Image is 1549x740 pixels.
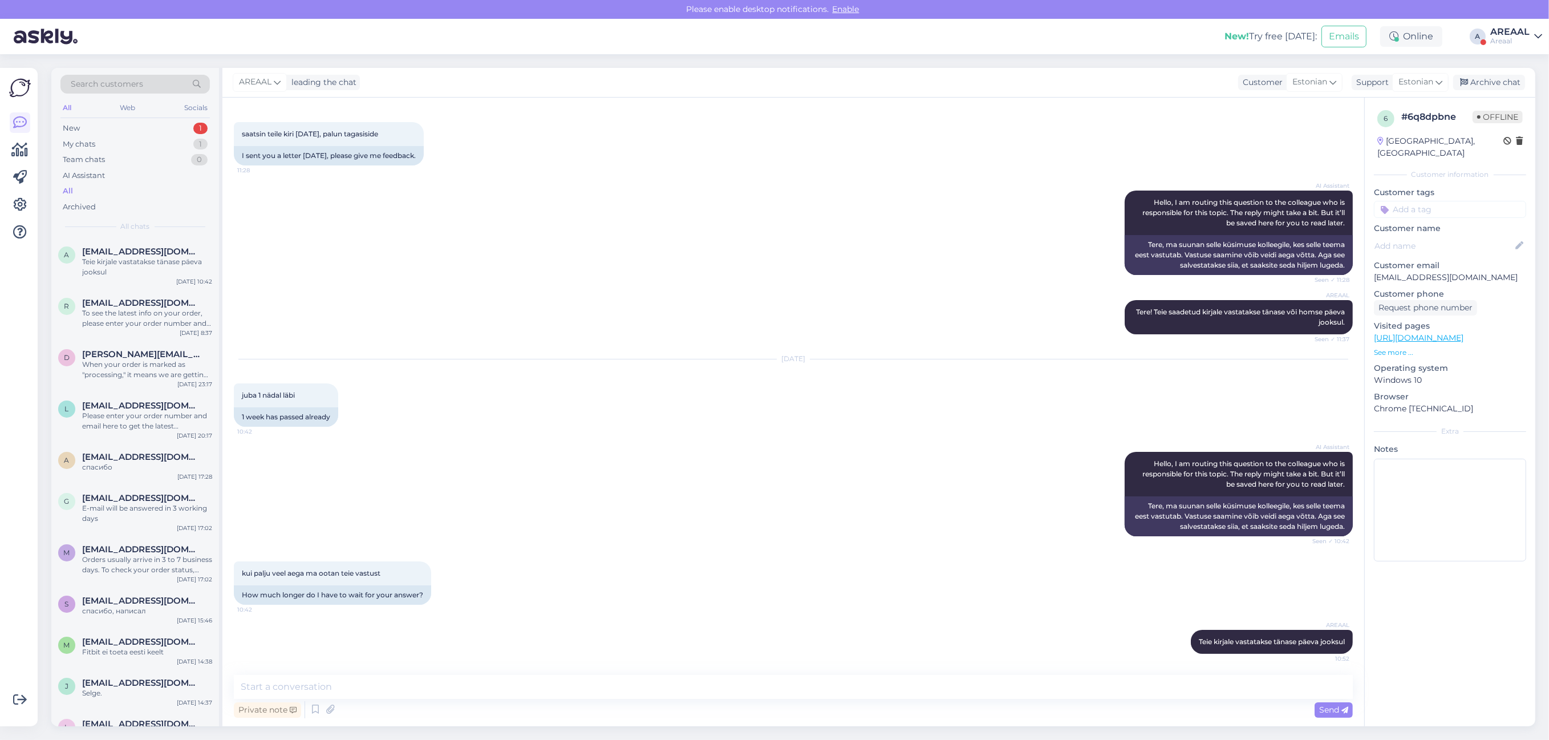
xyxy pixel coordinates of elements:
div: Selge. [82,688,212,698]
span: s [65,600,69,608]
a: [URL][DOMAIN_NAME] [1374,333,1463,343]
div: [DATE] [234,354,1353,364]
div: спасибо, написал [82,606,212,616]
div: [GEOGRAPHIC_DATA], [GEOGRAPHIC_DATA] [1377,135,1503,159]
span: Estonian [1398,76,1433,88]
div: I sent you a letter [DATE], please give me feedback. [234,146,424,165]
span: marikakits@gmail.com [82,544,201,555]
span: l [65,723,69,731]
span: Hello, I am routing this question to the colleague who is responsible for this topic. The reply m... [1142,198,1347,227]
span: jakobremmel@gmail.com [82,678,201,688]
div: Tere, ma suunan selle küsimuse kolleegile, kes selle teema eest vastutab. Vastuse saamine võib ve... [1125,496,1353,536]
div: [DATE] 14:38 [177,657,212,666]
div: [DATE] 8:37 [180,329,212,337]
div: [DATE] 15:46 [177,616,212,625]
span: Tere! Teie saadetud kirjale vastatakse tänase või homse päeva jooksul. [1136,308,1347,326]
span: rain5891@gmail.com [82,298,201,308]
div: Private note [234,702,301,718]
span: m [64,641,70,649]
span: 6 [1384,114,1388,123]
div: Please enter your order number and email here to get the latest information on your order: - [URL... [82,411,212,431]
p: Chrome [TECHNICAL_ID] [1374,403,1526,415]
div: Areaal [1490,37,1530,46]
img: Askly Logo [9,77,31,99]
div: AI Assistant [63,170,105,181]
div: [DATE] 20:17 [177,431,212,440]
p: See more ... [1374,347,1526,358]
div: When your order is marked as "processing," it means we are getting it ready for shipment. This in... [82,359,212,380]
input: Add a tag [1374,201,1526,218]
div: All [63,185,73,197]
input: Add name [1374,240,1513,252]
span: Search customers [71,78,143,90]
span: Seen ✓ 11:37 [1307,335,1349,343]
b: New! [1224,31,1249,42]
div: Customer [1238,76,1283,88]
div: Team chats [63,154,105,165]
p: Customer email [1374,260,1526,272]
div: Teie kirjale vastatakse tänase päeva jooksul [82,257,212,277]
span: r [64,302,70,310]
div: Request phone number [1374,300,1477,316]
a: AREAALAreaal [1490,27,1542,46]
p: Visited pages [1374,320,1526,332]
div: Extra [1374,426,1526,436]
div: [DATE] 17:02 [177,524,212,532]
div: 1 [193,139,208,150]
span: Hello, I am routing this question to the colleague who is responsible for this topic. The reply m... [1142,459,1347,488]
p: Customer tags [1374,187,1526,199]
p: Operating system [1374,362,1526,374]
div: Archived [63,201,96,213]
div: [DATE] 17:28 [177,472,212,481]
div: E-mail will be answered in 3 working days [82,503,212,524]
div: Fitbit ei toeta eesti keelt [82,647,212,657]
span: m [64,548,70,557]
div: leading the chat [287,76,356,88]
div: 1 [193,123,208,134]
span: Enable [829,4,863,14]
span: Seen ✓ 10:42 [1307,537,1349,545]
span: AI Assistant [1307,443,1349,451]
p: Browser [1374,391,1526,403]
div: To see the latest info on your order, please enter your order number and email at one of these li... [82,308,212,329]
div: Online [1380,26,1442,47]
div: Tere, ma suunan selle küsimuse kolleegile, kes selle teema eest vastutab. Vastuse saamine võib ve... [1125,235,1353,275]
span: gregorykalugin2002@gmail.com [82,493,201,503]
div: [DATE] 23:17 [177,380,212,389]
div: All [60,100,74,115]
span: 10:52 [1307,654,1349,663]
div: [DATE] 17:02 [177,575,212,584]
div: Socials [182,100,210,115]
span: 10:42 [237,427,280,436]
span: AREAAL [1307,291,1349,300]
div: [DATE] 10:42 [176,277,212,286]
span: g [64,497,70,506]
div: # 6q8dpbne [1401,110,1473,124]
span: a [64,250,70,259]
span: merikesaaremagi@gmail.com [82,637,201,647]
div: Orders usually arrive in 3 to 7 business days. To check your order status, please enter your orde... [82,555,212,575]
span: l [65,405,69,413]
span: AREAAL [239,76,271,88]
span: daniel.lehiste@gmail.com [82,349,201,359]
span: 11:28 [237,166,280,175]
div: New [63,123,80,134]
div: спасибо [82,462,212,472]
span: Estonian [1292,76,1327,88]
div: Archive chat [1453,75,1525,90]
span: simeyko@ukr.net [82,596,201,606]
p: Customer name [1374,223,1526,234]
div: 1 week has passed already [234,407,338,427]
span: lileikistomas@gmail.com [82,719,201,729]
div: Try free [DATE]: [1224,30,1317,43]
div: Support [1352,76,1389,88]
span: AREAAL [1307,621,1349,629]
span: ae.leontyev@gmail.com [82,452,201,462]
div: Web [118,100,138,115]
span: Teie kirjale vastatakse tänase päeva jooksul [1199,637,1345,646]
span: juba 1 nädal läbi [242,391,295,399]
div: 0 [191,154,208,165]
span: saatsin teile kiri [DATE], palun tagasiside [242,130,378,138]
span: linardsgrudulis2008@gmail.com [82,401,201,411]
span: a [64,456,70,464]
